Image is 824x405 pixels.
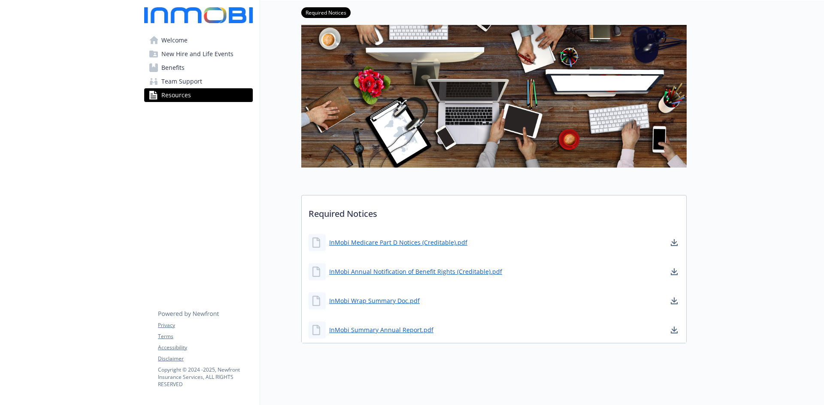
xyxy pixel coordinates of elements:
a: download document [669,325,679,335]
span: Team Support [161,75,202,88]
a: InMobi Annual Notification of Benefit Rights (Creditable).pdf [329,267,502,276]
span: Welcome [161,33,188,47]
img: resources page banner [301,8,687,168]
span: Benefits [161,61,185,75]
p: Required Notices [302,195,686,227]
span: New Hire and Life Events [161,47,233,61]
a: InMobi Wrap Summary Doc.pdf [329,296,420,305]
a: Benefits [144,61,253,75]
p: Copyright © 2024 - 2025 , Newfront Insurance Services, ALL RIGHTS RESERVED [158,366,252,388]
a: download document [669,296,679,306]
a: download document [669,267,679,277]
a: New Hire and Life Events [144,47,253,61]
a: Resources [144,88,253,102]
a: download document [669,237,679,248]
a: Welcome [144,33,253,47]
a: Privacy [158,321,252,329]
span: Resources [161,88,191,102]
a: Terms [158,333,252,340]
a: InMobi Summary Annual Report.pdf [329,325,433,334]
a: InMobi Medicare Part D Notices (Creditable).pdf [329,238,467,247]
a: Accessibility [158,344,252,351]
a: Team Support [144,75,253,88]
a: Disclaimer [158,355,252,363]
a: Required Notices [301,8,351,16]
